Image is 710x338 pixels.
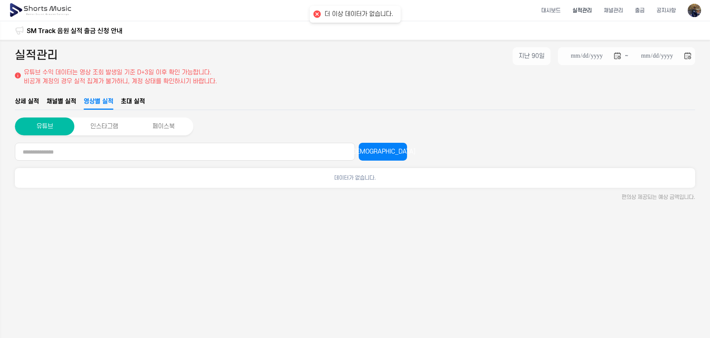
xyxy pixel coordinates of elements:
[46,97,76,106] span: 채널별 실적
[46,97,76,110] a: 채널별 실적
[325,10,393,18] div: 더 이상 데이터가 없습니다.
[74,123,134,130] a: 인스타그램
[651,1,682,20] a: 공지사항
[21,174,689,182] p: 데이터가 없습니다.
[134,118,193,135] button: 페이스북
[121,97,145,106] span: 초대 실적
[629,1,651,20] a: 출금
[27,26,123,36] a: SM Track 음원 실적 출금 신청 안내
[688,4,701,17] img: 사용자 이미지
[359,143,407,161] button: [DEMOGRAPHIC_DATA]
[15,118,74,135] button: 유튜브
[513,47,551,65] button: 지난 90일
[15,26,24,35] img: 알림 아이콘
[535,1,567,20] a: 대시보드
[84,97,113,110] a: 영상별 실적
[84,97,113,106] span: 영상별 실적
[121,97,145,110] a: 초대 실적
[15,97,39,110] a: 상세 실적
[567,1,598,20] a: 실적관리
[558,47,695,65] li: ~
[598,1,629,20] a: 채널관리
[15,123,74,130] a: 유튜브
[24,68,217,86] p: 유튜브 수익 데이터는 영상 조회 발생일 기준 D+3일 이후 확인 가능합니다. 비공개 계정의 경우 실적 집계가 불가하니, 계정 상태를 확인하시기 바랍니다.
[74,118,134,135] button: 인스타그램
[134,123,193,130] a: 페이스북
[15,47,58,65] h2: 실적관리
[15,97,39,106] span: 상세 실적
[15,194,695,201] div: 편의상 제공되는 예상 금액입니다.
[15,73,21,78] img: 설명 아이콘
